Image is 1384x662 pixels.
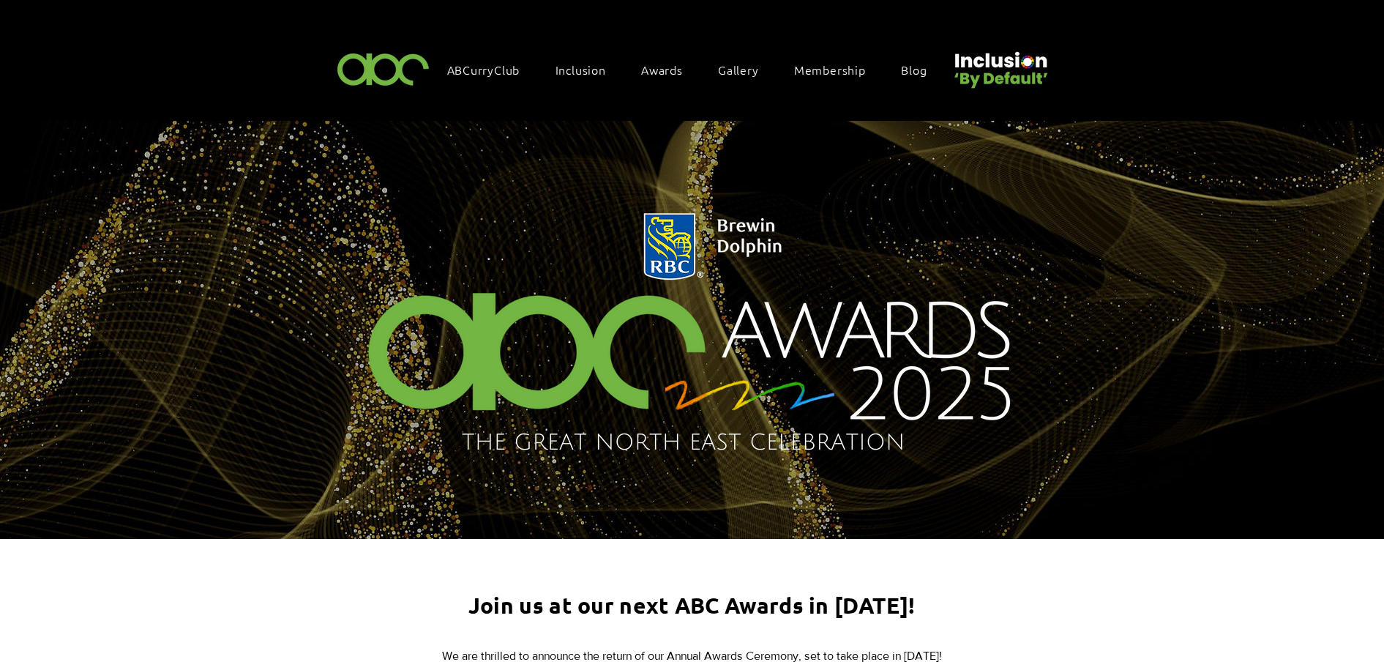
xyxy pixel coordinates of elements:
[333,47,434,90] img: ABC-Logo-Blank-Background-01-01-2.png
[447,62,520,78] span: ABCurryClub
[548,54,628,85] div: Inclusion
[442,650,942,662] span: We are thrilled to announce the return of our Annual Awards Ceremony, set to take place in [DATE]!
[440,54,542,85] a: ABCurryClub
[556,62,606,78] span: Inclusion
[949,40,1050,90] img: Untitled design (22).png
[711,54,781,85] a: Gallery
[901,62,927,78] span: Blog
[468,592,915,619] span: Join us at our next ABC Awards in [DATE]!
[634,54,705,85] div: Awards
[329,196,1055,474] img: Northern Insights Double Pager Apr 2025.png
[794,62,866,78] span: Membership
[641,62,683,78] span: Awards
[787,54,888,85] a: Membership
[894,54,949,85] a: Blog
[718,62,759,78] span: Gallery
[440,54,949,85] nav: Site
